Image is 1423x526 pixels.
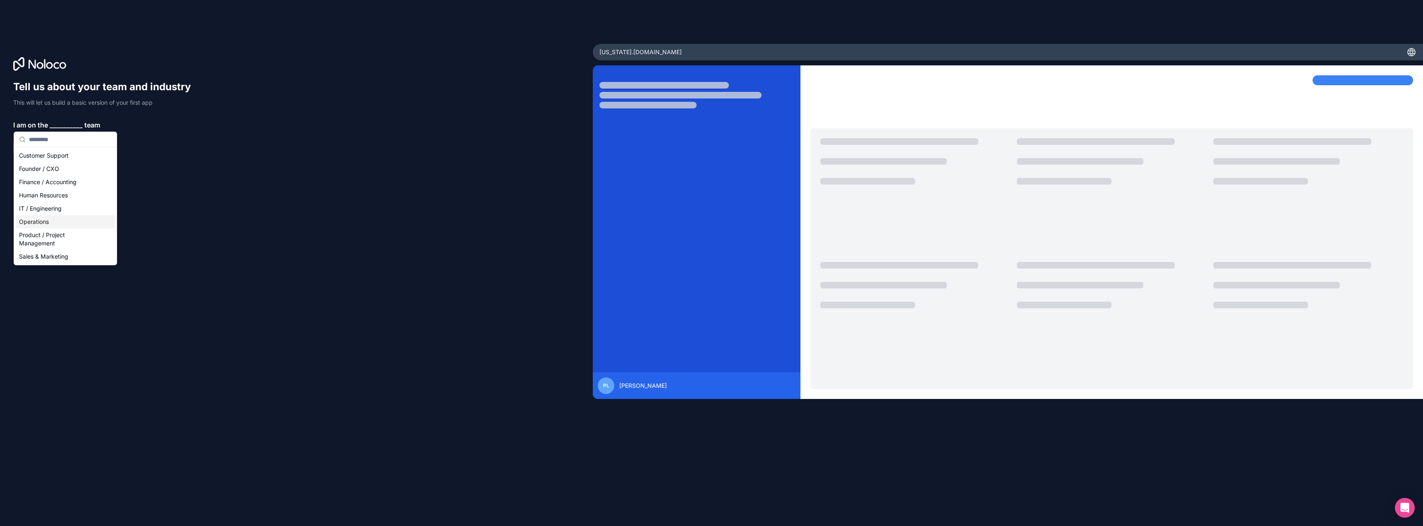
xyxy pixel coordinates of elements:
[1395,498,1415,518] div: Open Intercom Messenger
[14,147,117,265] div: Suggestions
[13,98,199,107] p: This will let us build a basic version of your first app
[50,120,83,130] span: __________
[16,250,115,263] div: Sales & Marketing
[16,162,115,175] div: Founder / CXO
[619,382,667,390] span: [PERSON_NAME]
[16,189,115,202] div: Human Resources
[16,228,115,250] div: Product / Project Management
[84,120,100,130] span: team
[16,202,115,215] div: IT / Engineering
[16,149,115,162] div: Customer Support
[599,48,682,56] span: [US_STATE] .[DOMAIN_NAME]
[16,175,115,189] div: Finance / Accounting
[13,120,48,130] span: I am on the
[16,215,115,228] div: Operations
[603,382,609,389] span: PL
[13,80,199,94] h1: Tell us about your team and industry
